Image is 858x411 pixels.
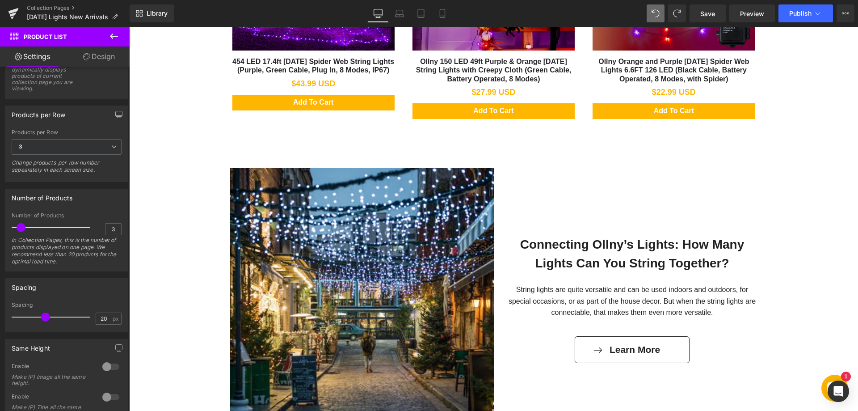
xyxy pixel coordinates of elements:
[789,10,812,17] span: Publish
[12,106,65,119] div: Products per Row
[480,318,531,328] span: Learn More
[24,33,67,40] span: Product List
[162,52,206,61] span: $43.99 USD
[432,4,453,22] a: Mobile
[12,212,122,219] div: Number of Products
[367,4,389,22] a: Desktop
[12,159,122,179] div: Change products-per-row number sepearately in each screen size.
[12,189,72,202] div: Number of Products
[410,4,432,22] a: Tablet
[147,9,168,17] span: Library
[283,76,446,92] button: Add To Cart
[463,30,626,56] a: Ollny Orange and Purple [DATE] Spider Web Lights 6.6FT 126 LED (Black Cable, Battery Operated, 8 ...
[378,257,628,292] p: String lights are quite versatile and can be used indoors and outdoors, for special occasions, or...
[27,4,130,12] a: Collection Pages
[344,80,384,88] span: Add To Cart
[12,393,93,403] div: Enable
[647,4,665,22] button: Undo
[129,27,858,411] iframe: To enrich screen reader interactions, please activate Accessibility in Grammarly extension settings
[12,237,122,271] div: In Collection Pages, this is the number of products displayed on one page. We recommend less than...
[12,302,122,308] div: Spacing
[463,76,626,92] button: Add To Cart
[283,30,446,56] a: Ollny 150 LED 49ft Purple & Orange [DATE] String Lights with Creepy Cloth (Green Cable, Battery O...
[103,68,265,84] button: Add To Cart
[837,4,854,22] button: More
[389,4,410,22] a: Laptop
[828,381,849,402] div: Open Intercom Messenger
[12,339,50,352] div: Same Height
[19,143,22,150] b: 3
[27,13,108,21] span: [DATE] Lights New Arrivals
[740,9,764,18] span: Preview
[12,60,92,92] div: If dynamic, this product list dynamically displays products of current collection page you are vi...
[700,9,715,18] span: Save
[164,72,204,79] span: Add To Cart
[113,316,120,322] span: px
[12,129,122,136] div: Products per Row
[342,61,386,70] span: $27.99 USD
[446,309,560,336] a: Learn More
[12,374,92,386] div: Make (P) Image all the same height.
[130,4,174,22] a: New Library
[12,363,93,372] div: Enable
[729,4,775,22] a: Preview
[668,4,686,22] button: Redo
[523,61,567,70] span: $22.99 USD
[67,47,131,67] a: Design
[12,279,36,291] div: Spacing
[778,4,833,22] button: Publish
[391,211,615,243] b: Connecting Ollny’s Lights: How Many Lights Can You String Together?
[525,80,565,88] span: Add To Cart
[690,348,722,377] inbox-online-store-chat: Shopify online store chat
